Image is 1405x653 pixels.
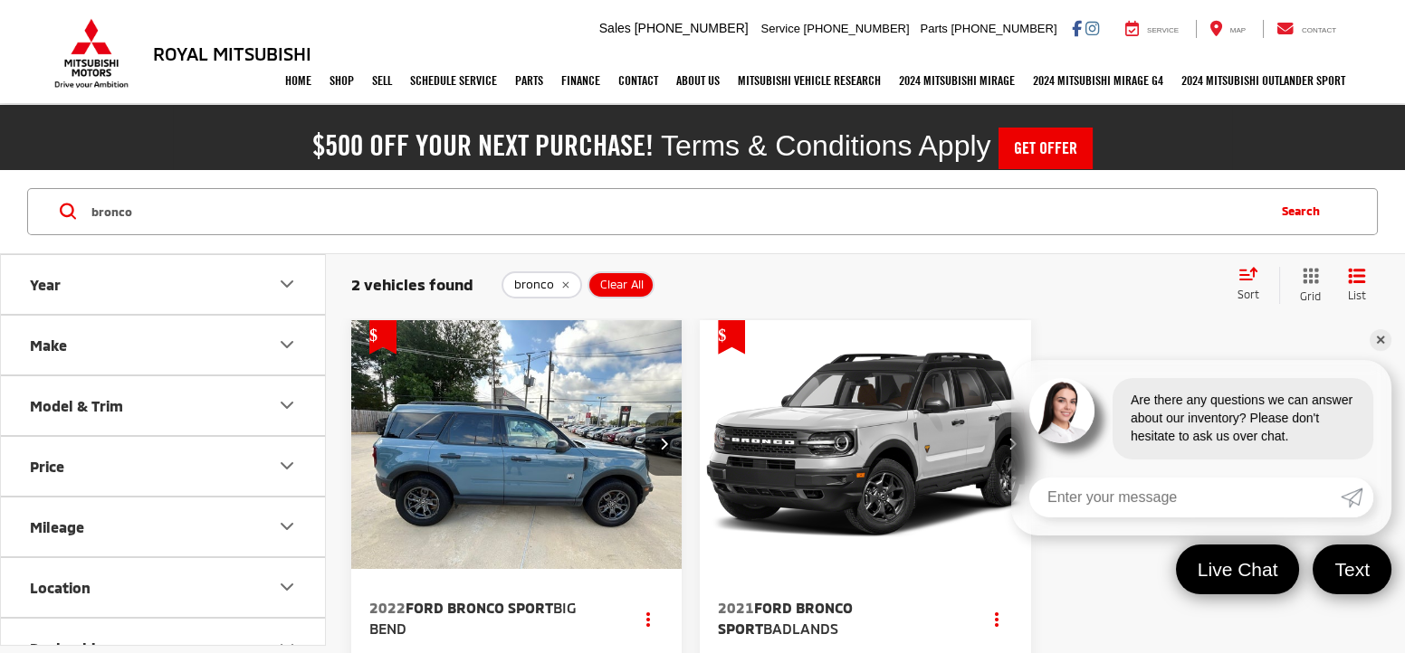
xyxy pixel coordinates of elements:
[718,599,853,636] span: Ford Bronco Sport
[646,611,650,626] span: dropdown dots
[369,599,406,616] span: 2022
[920,22,947,35] span: Parts
[995,412,1031,476] button: Next image
[588,271,655,298] button: Clear All
[763,620,838,637] span: Badlands
[1264,189,1346,234] button: Search
[635,21,749,35] span: [PHONE_NUMBER]
[1112,20,1192,38] a: Service
[1172,58,1354,103] a: 2024 Mitsubishi Outlander SPORT
[369,598,614,639] a: 2022Ford Bronco SportBig Bend
[995,611,999,626] span: dropdown dots
[1230,26,1246,34] span: Map
[718,599,754,616] span: 2021
[890,58,1024,103] a: 2024 Mitsubishi Mirage
[699,320,1032,569] div: 2021 Ford Bronco Sport Badlands 0
[51,18,132,89] img: Mitsubishi
[1029,478,1341,517] input: Enter your message
[369,599,576,636] span: Big Bend
[1238,288,1259,300] span: Sort
[1,316,327,374] button: MakeMake
[276,394,298,416] div: Model & Trim
[667,58,729,103] a: About Us
[661,129,991,162] span: Terms & Conditions Apply
[1176,544,1300,594] a: Live Chat
[1348,288,1366,303] span: List
[999,128,1093,169] a: Get Offer
[351,275,473,293] span: 2 vehicles found
[1,437,327,496] button: PricePrice
[276,58,320,103] a: Home
[1072,21,1082,35] a: Facebook: Click to visit our Facebook page
[276,576,298,598] div: Location
[1302,26,1336,34] span: Contact
[599,21,631,35] span: Sales
[632,602,664,634] button: Actions
[312,133,654,158] h2: $500 off your next purchase!
[502,271,582,298] button: remove bronco
[30,336,67,354] div: Make
[30,518,84,535] div: Mileage
[1196,20,1259,38] a: Map
[350,320,683,569] a: 2022 Ford Bronco Sport Big Bend2022 Ford Bronco Sport Big Bend2022 Ford Bronco Sport Big Bend2022...
[406,599,553,616] span: Ford Bronco Sport
[1313,544,1391,594] a: Text
[514,278,554,292] span: bronco
[1341,478,1373,517] a: Submit
[729,58,890,103] a: Mitsubishi Vehicle Research
[30,276,61,293] div: Year
[1147,26,1179,34] span: Service
[718,320,745,355] span: Get Price Drop Alert
[1325,557,1379,582] span: Text
[506,58,552,103] a: Parts: Opens in a new tab
[609,58,667,103] a: Contact
[718,598,962,639] a: 2021Ford Bronco SportBadlands
[276,273,298,295] div: Year
[1263,20,1350,38] a: Contact
[645,412,682,476] button: Next image
[1113,378,1373,459] div: Are there any questions we can answer about our inventory? Please don't hesitate to ask us over c...
[276,455,298,477] div: Price
[1334,267,1380,304] button: List View
[1279,267,1334,304] button: Grid View
[153,43,311,63] h3: Royal Mitsubishi
[320,58,363,103] a: Shop
[276,516,298,537] div: Mileage
[552,58,609,103] a: Finance
[951,22,1056,35] span: [PHONE_NUMBER]
[30,579,91,596] div: Location
[1,255,327,314] button: YearYear
[350,320,683,569] div: 2022 Ford Bronco Sport Big Bend 0
[981,602,1013,634] button: Actions
[1228,267,1279,303] button: Select sort value
[1085,21,1099,35] a: Instagram: Click to visit our Instagram page
[369,320,397,355] span: Get Price Drop Alert
[1029,378,1094,443] img: Agent profile photo
[804,22,910,35] span: [PHONE_NUMBER]
[276,334,298,355] div: Make
[1300,289,1321,304] span: Grid
[1189,557,1287,582] span: Live Chat
[90,190,1264,233] input: Search by Make, Model, or Keyword
[600,278,644,292] span: Clear All
[1024,58,1172,103] a: 2024 Mitsubishi Mirage G4
[350,320,683,570] img: 2022 Ford Bronco Sport Big Bend
[401,58,506,103] a: Schedule Service: Opens in a new tab
[699,320,1032,570] img: 2021 Ford Bronco Sport Badlands
[1,376,327,435] button: Model & TrimModel & Trim
[761,22,800,35] span: Service
[30,397,123,414] div: Model & Trim
[1,497,327,556] button: MileageMileage
[699,320,1032,569] a: 2021 Ford Bronco Sport Badlands2021 Ford Bronco Sport Badlands2021 Ford Bronco Sport Badlands2021...
[1,558,327,617] button: LocationLocation
[363,58,401,103] a: Sell
[30,458,64,475] div: Price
